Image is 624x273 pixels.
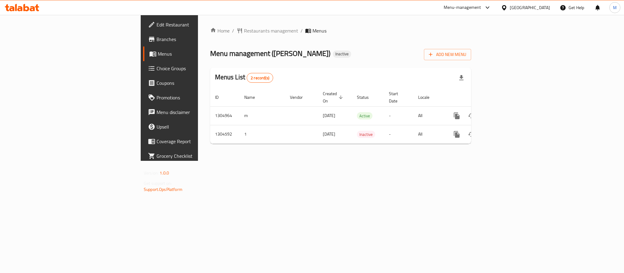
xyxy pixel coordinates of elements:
button: Change Status [464,127,479,142]
h2: Menus List [215,73,273,83]
span: Add New Menu [429,51,466,58]
span: M [613,4,617,11]
span: Inactive [357,131,375,138]
span: Locale [418,94,437,101]
span: Upsell [157,123,240,130]
a: Support.OpsPlatform [144,185,182,193]
span: Menu management ( [PERSON_NAME] ) [210,47,330,60]
span: Start Date [389,90,406,105]
button: Add New Menu [424,49,471,60]
span: Branches [157,36,240,43]
td: All [413,125,445,143]
td: 1 [239,125,285,143]
span: Edit Restaurant [157,21,240,28]
td: - [384,125,413,143]
button: more [449,127,464,142]
span: Created On [323,90,345,105]
a: Restaurants management [237,27,298,34]
div: Export file [454,71,469,85]
div: Active [357,112,372,119]
td: m [239,106,285,125]
td: - [384,106,413,125]
a: Promotions [143,90,245,105]
span: [DATE] [323,130,335,138]
div: Menu-management [444,4,481,11]
span: Vendor [290,94,311,101]
span: Menu disclaimer [157,109,240,116]
a: Branches [143,32,245,47]
a: Edit Restaurant [143,17,245,32]
a: Grocery Checklist [143,149,245,163]
span: Coverage Report [157,138,240,145]
span: Menus [312,27,326,34]
span: Get support on: [144,179,172,187]
div: [GEOGRAPHIC_DATA] [510,4,550,11]
span: [DATE] [323,112,335,119]
span: Active [357,112,372,119]
span: ID [215,94,227,101]
td: All [413,106,445,125]
a: Coverage Report [143,134,245,149]
span: Menus [158,50,240,57]
span: Status [357,94,377,101]
table: enhanced table [210,88,513,144]
span: Grocery Checklist [157,152,240,160]
a: Choice Groups [143,61,245,76]
span: Coupons [157,79,240,87]
span: Inactive [333,51,351,57]
a: Menus [143,47,245,61]
span: Version: [144,169,159,177]
span: Promotions [157,94,240,101]
nav: breadcrumb [210,27,471,34]
span: 2 record(s) [247,75,273,81]
li: / [301,27,303,34]
span: 1.0.0 [160,169,169,177]
div: Inactive [333,50,351,58]
div: Total records count [247,73,273,83]
button: more [449,109,464,123]
a: Menu disclaimer [143,105,245,119]
a: Upsell [143,119,245,134]
span: Name [244,94,263,101]
span: Choice Groups [157,65,240,72]
button: Change Status [464,109,479,123]
th: Actions [445,88,513,107]
span: Restaurants management [244,27,298,34]
a: Coupons [143,76,245,90]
